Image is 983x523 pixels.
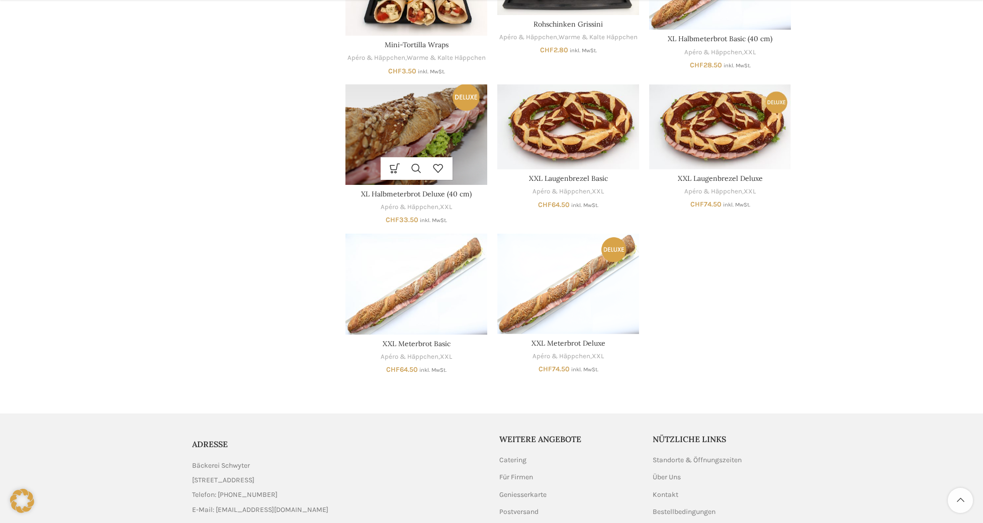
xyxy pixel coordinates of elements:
a: Apéro & Häppchen [381,202,438,212]
a: Apéro & Häppchen [684,187,742,196]
a: Geniesserkarte [499,490,548,500]
span: CHF [386,365,400,374]
a: Warme & Kalte Häppchen [407,53,486,63]
a: Apéro & Häppchen [684,48,742,57]
h5: Nützliche Links [653,434,791,445]
bdi: 74.50 [539,365,570,373]
h5: Weitere Angebote [499,434,638,445]
a: XXL [744,48,756,57]
bdi: 74.50 [690,200,722,208]
a: Über Uns [653,472,682,482]
span: Bäckerei Schwyter [192,460,250,471]
small: inkl. MwSt. [571,202,598,208]
bdi: 33.50 [386,216,418,224]
a: Standorte & Öffnungszeiten [653,455,743,465]
a: XXL [592,352,604,361]
a: List item link [192,489,484,500]
small: inkl. MwSt. [420,217,447,224]
a: Schnellansicht [406,157,427,180]
div: , [345,202,487,212]
a: XXL Laugenbrezel Deluxe [649,84,791,169]
a: XXL Meterbrot Basic [383,339,451,348]
span: ADRESSE [192,439,228,449]
a: XXL Laugenbrezel Deluxe [678,174,763,183]
div: , [649,48,791,57]
bdi: 2.80 [540,46,568,54]
a: Wähle Optionen für „XL Halbmeterbrot Deluxe (40 cm)“ [384,157,406,180]
a: XXL Meterbrot Basic [345,234,487,335]
a: Für Firmen [499,472,534,482]
bdi: 3.50 [388,67,416,75]
a: XXL [744,187,756,196]
a: Apéro & Häppchen [347,53,405,63]
span: CHF [539,365,552,373]
a: Rohschinken Grissini [533,20,603,29]
a: XL Halbmeterbrot Basic (40 cm) [668,34,772,43]
span: CHF [690,200,704,208]
a: Catering [499,455,527,465]
a: Warme & Kalte Häppchen [559,33,638,42]
bdi: 28.50 [690,61,722,69]
a: Scroll to top button [948,488,973,513]
span: CHF [386,216,399,224]
a: Postversand [499,507,540,517]
div: , [497,352,639,361]
div: , [649,187,791,196]
div: , [345,53,487,63]
a: XXL Meterbrot Deluxe [497,234,639,334]
small: inkl. MwSt. [723,201,750,208]
bdi: 64.50 [386,365,418,374]
small: inkl. MwSt. [418,68,445,75]
a: Mini-Tortilla Wraps [385,40,449,49]
a: Kontakt [653,490,679,500]
a: Apéro & Häppchen [499,33,557,42]
a: XXL Meterbrot Deluxe [531,339,605,348]
a: XXL Laugenbrezel Basic [529,174,608,183]
a: Apéro & Häppchen [381,352,438,362]
a: XXL [440,352,452,362]
span: CHF [388,67,402,75]
div: , [345,352,487,362]
small: inkl. MwSt. [419,367,446,373]
span: E-Mail: [EMAIL_ADDRESS][DOMAIN_NAME] [192,504,328,515]
small: inkl. MwSt. [724,62,751,69]
a: XXL [440,202,452,212]
a: XL Halbmeterbrot Deluxe (40 cm) [345,84,487,184]
span: CHF [540,46,554,54]
a: Apéro & Häppchen [532,187,590,196]
div: , [497,187,639,196]
span: CHF [538,200,552,209]
div: , [497,33,639,42]
a: Apéro & Häppchen [532,352,590,361]
a: XL Halbmeterbrot Deluxe (40 cm) [361,189,472,198]
a: Bestellbedingungen [653,507,717,517]
a: XXL [592,187,604,196]
a: XXL Laugenbrezel Basic [497,84,639,169]
bdi: 64.50 [538,200,570,209]
span: [STREET_ADDRESS] [192,475,254,486]
small: inkl. MwSt. [571,366,598,373]
small: inkl. MwSt. [570,47,597,54]
span: CHF [690,61,703,69]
